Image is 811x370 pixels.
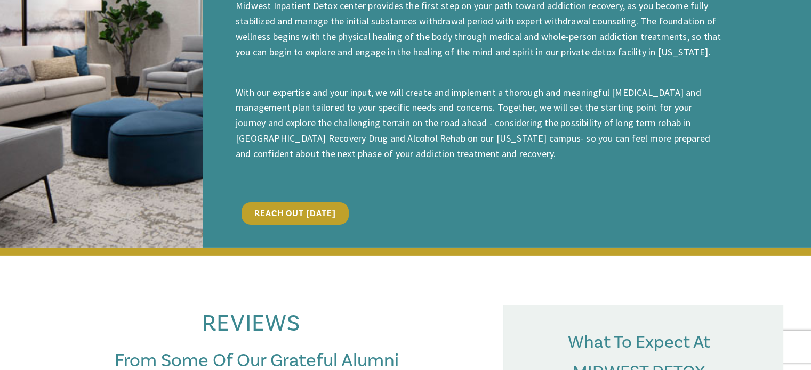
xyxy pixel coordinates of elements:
span: Reach Out [DATE] [254,208,336,219]
span: REVIEWS [202,309,300,339]
span: With our expertise and your input, we will create and implement a thorough and meaningful [MEDICA... [236,86,710,160]
a: Reach Out [DATE] [242,202,349,225]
